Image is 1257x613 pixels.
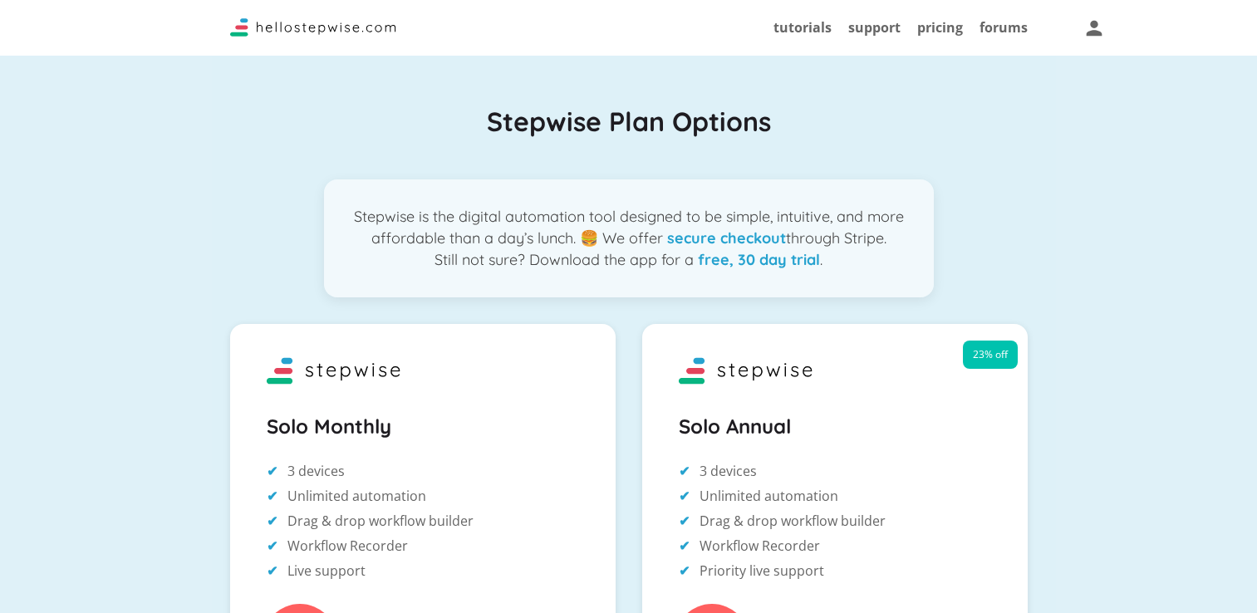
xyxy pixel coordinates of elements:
[848,18,901,37] a: support
[662,351,828,392] img: Stepwise
[980,18,1028,37] a: forums
[667,228,786,248] strong: secure checkout
[324,179,934,297] p: Stepwise is the digital automation tool designed to be simple, intuitive, and more affordable tha...
[267,510,579,532] li: Drag & drop workflow builder
[679,560,991,581] li: Priority live support
[267,460,579,482] li: 3 devices
[267,560,579,581] li: Live support
[267,535,579,557] li: Workflow Recorder
[963,341,1018,369] span: 23% off
[230,22,396,41] a: Stepwise
[230,18,396,37] img: Logo
[230,104,1028,140] h1: Stepwise Plan Options
[679,460,991,482] li: 3 devices
[679,409,991,444] h2: Solo Annual
[679,510,991,532] li: Drag & drop workflow builder
[679,535,991,557] li: Workflow Recorder
[267,485,579,507] li: Unlimited automation
[250,351,416,392] img: Stepwise
[679,485,991,507] li: Unlimited automation
[917,18,963,37] a: pricing
[698,250,820,269] strong: free, 30 day trial
[267,409,579,444] h2: Solo Monthly
[773,18,832,37] a: tutorials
